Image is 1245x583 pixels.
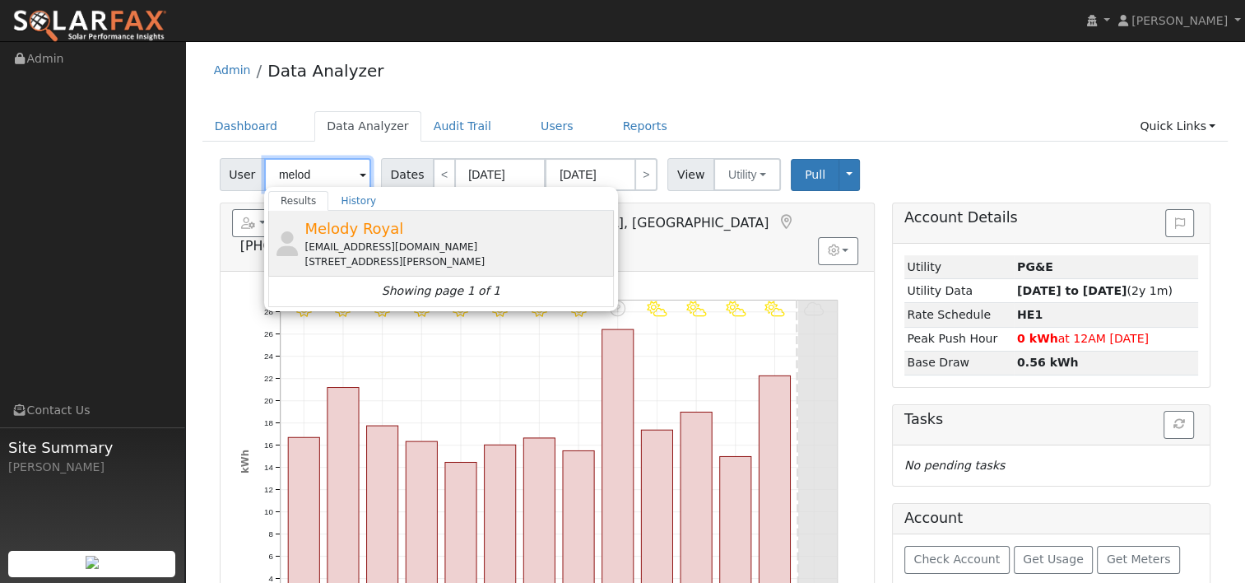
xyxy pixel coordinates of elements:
i: 9/17 - Clear [335,301,351,316]
td: Peak Push Hour [904,327,1014,351]
span: Melody Royal [304,220,403,237]
span: [PHONE_NUMBER] [240,238,360,254]
span: (2y 1m) [1017,284,1173,297]
button: Pull [791,159,839,191]
i: Showing page 1 of 1 [382,282,500,300]
span: User [220,158,265,191]
h5: Account Details [904,209,1198,226]
i: 9/18 - Clear [374,301,390,316]
span: Pull [805,168,825,181]
span: [PERSON_NAME] [1131,14,1228,27]
text: 12 [264,485,273,494]
strong: ID: 17348413, authorized: 09/30/25 [1017,260,1053,273]
text: 28 [264,307,273,316]
span: Dates [381,158,434,191]
a: > [634,158,657,191]
a: Admin [214,63,251,77]
span: Check Account [913,553,1000,566]
span: View [667,158,714,191]
img: retrieve [86,556,99,569]
text: 24 [264,352,273,361]
strong: V [1017,308,1043,321]
i: 9/21 - Clear [492,301,508,316]
span: Get Meters [1107,553,1171,566]
td: at 12AM [DATE] [1014,327,1198,351]
i: No pending tasks [904,459,1005,472]
text: 16 [264,441,273,450]
a: Results [268,191,329,211]
span: [GEOGRAPHIC_DATA], [GEOGRAPHIC_DATA] [487,215,769,231]
a: Data Analyzer [314,111,421,142]
i: 9/24 - Error: Unknown weather [610,301,625,316]
h5: Tasks [904,411,1198,428]
a: Dashboard [202,111,290,142]
div: [STREET_ADDRESS][PERSON_NAME] [304,254,610,269]
div: [PERSON_NAME] [8,459,176,476]
img: SolarFax [12,9,167,44]
i: 9/22 - Clear [532,301,547,316]
input: Select a User [264,158,371,191]
i: 9/26 - PartlyCloudy [686,301,707,316]
button: Issue History [1165,209,1194,237]
td: Utility [904,255,1014,279]
a: < [433,158,456,191]
a: Users [528,111,586,142]
button: Check Account [904,546,1010,574]
i: 9/20 - Clear [453,301,468,316]
text: 4 [268,574,273,583]
text: 8 [268,529,272,539]
strong: 0 kWh [1017,332,1058,345]
a: Quick Links [1127,111,1228,142]
div: [EMAIL_ADDRESS][DOMAIN_NAME] [304,240,610,254]
span: Site Summary [8,436,176,459]
text: 6 [268,552,272,561]
i: 9/19 - Clear [414,301,430,316]
text: 10 [264,507,273,516]
a: Map [777,214,795,231]
text: kWh [239,450,250,473]
td: Rate Schedule [904,303,1014,327]
button: Get Usage [1014,546,1094,574]
td: Base Draw [904,351,1014,375]
button: Get Meters [1097,546,1180,574]
text: 14 [264,463,273,472]
i: 9/16 - Clear [296,301,312,316]
text: 20 [264,396,273,405]
text: 18 [264,418,273,427]
i: 9/28 - PartlyCloudy [765,301,786,316]
span: Get Usage [1023,553,1083,566]
h5: Account [904,510,963,526]
i: 9/23 - Clear [571,301,587,316]
a: History [328,191,388,211]
strong: [DATE] to [DATE] [1017,284,1127,297]
i: 9/25 - PartlyCloudy [647,301,667,316]
button: Utility [713,158,781,191]
i: 9/27 - PartlyCloudy [726,301,746,316]
td: Utility Data [904,279,1014,303]
text: 22 [264,374,273,383]
a: Reports [611,111,680,142]
strong: 0.56 kWh [1017,356,1079,369]
a: Audit Trail [421,111,504,142]
text: 26 [264,329,273,338]
a: Data Analyzer [267,61,383,81]
button: Refresh [1164,411,1194,439]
